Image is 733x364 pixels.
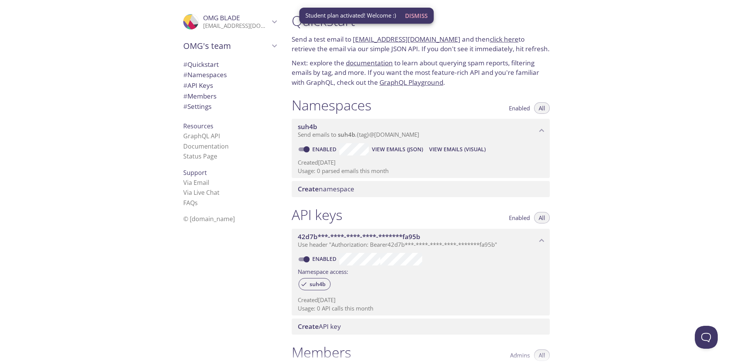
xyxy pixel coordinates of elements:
[299,278,331,290] div: suh4b
[183,102,187,111] span: #
[177,9,283,34] div: OMG BLADE
[298,304,544,312] p: Usage: 0 API calls this month
[305,281,330,288] span: suh4b
[177,36,283,56] div: OMG's team
[177,91,283,102] div: Members
[534,349,550,361] button: All
[183,188,220,197] a: Via Live Chat
[183,132,220,140] a: GraphQL API
[534,212,550,223] button: All
[203,13,240,22] span: OMG BLADE
[183,81,187,90] span: #
[338,131,355,138] span: suh4b
[311,146,339,153] a: Enabled
[177,70,283,80] div: Namespaces
[353,35,460,44] a: [EMAIL_ADDRESS][DOMAIN_NAME]
[298,322,341,331] span: API key
[505,349,534,361] button: Admins
[402,8,431,23] button: Dismiss
[183,122,213,130] span: Resources
[183,60,219,69] span: Quickstart
[305,11,396,19] span: Student plan activated! Welcome :)
[504,212,534,223] button: Enabled
[534,102,550,114] button: All
[292,97,371,114] h1: Namespaces
[183,70,227,79] span: Namespaces
[298,159,544,167] p: Created [DATE]
[177,59,283,70] div: Quickstart
[183,199,198,207] a: FAQ
[292,181,550,197] div: Create namespace
[298,122,317,131] span: suh4b
[183,178,209,187] a: Via Email
[177,101,283,112] div: Team Settings
[695,326,718,349] iframe: Help Scout Beacon - Open
[183,142,229,150] a: Documentation
[298,167,544,175] p: Usage: 0 parsed emails this month
[292,119,550,142] div: suh4b namespace
[292,58,550,87] p: Next: explore the to learn about querying spam reports, filtering emails by tag, and more. If you...
[504,102,534,114] button: Enabled
[195,199,198,207] span: s
[298,322,319,331] span: Create
[346,58,393,67] a: documentation
[292,319,550,335] div: Create API Key
[298,296,544,304] p: Created [DATE]
[298,131,419,138] span: Send emails to . {tag} @[DOMAIN_NAME]
[429,145,486,154] span: View Emails (Visual)
[183,215,235,223] span: © [DOMAIN_NAME]
[292,12,550,29] h1: Quickstart
[298,184,354,193] span: namespace
[311,255,339,262] a: Enabled
[369,143,426,155] button: View Emails (JSON)
[379,78,443,87] a: GraphQL Playground
[183,152,217,160] a: Status Page
[490,35,518,44] a: click here
[183,92,216,100] span: Members
[298,265,348,277] label: Namespace access:
[372,145,423,154] span: View Emails (JSON)
[292,34,550,54] p: Send a test email to and then to retrieve the email via our simple JSON API. If you don't see it ...
[183,60,187,69] span: #
[298,184,319,193] span: Create
[183,40,270,51] span: OMG's team
[183,92,187,100] span: #
[183,70,187,79] span: #
[405,11,428,21] span: Dismiss
[426,143,489,155] button: View Emails (Visual)
[292,206,342,223] h1: API keys
[183,81,213,90] span: API Keys
[183,168,207,177] span: Support
[177,80,283,91] div: API Keys
[183,102,212,111] span: Settings
[292,344,351,361] h1: Members
[203,22,270,30] p: [EMAIL_ADDRESS][DOMAIN_NAME]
